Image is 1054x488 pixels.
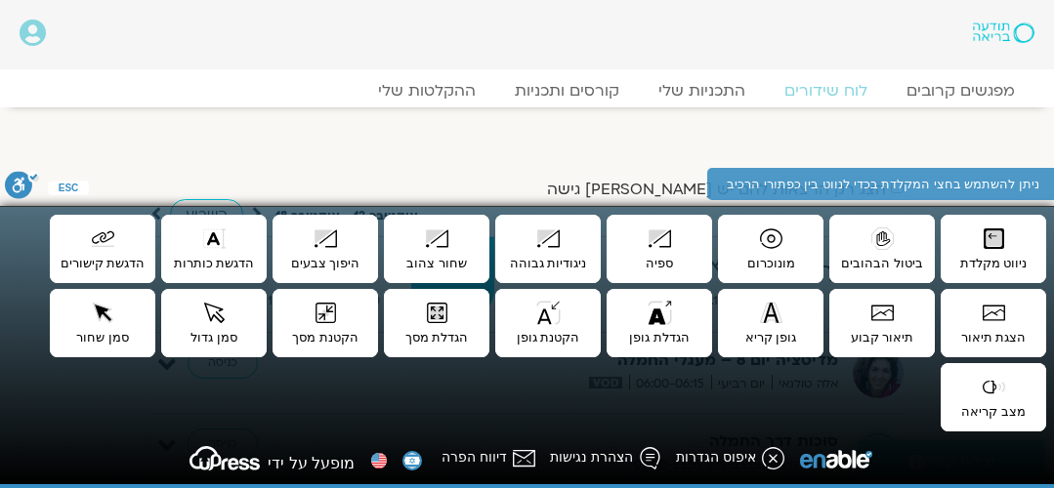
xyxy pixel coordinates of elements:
button: מונוכרום [718,215,823,283]
button: ספיה [607,215,712,283]
button: סרגל נגישות [5,171,39,207]
button: הקטנת מסך [273,289,378,357]
svg: uPress [190,446,260,470]
label: הצג רק הרצאות להם יש [PERSON_NAME] גישה [547,181,886,198]
a: מפגשים קרובים [887,81,1034,101]
button: מצב קריאה [941,363,1046,431]
button: הדגשת כותרות [161,215,267,283]
button: דיווח הפרה [440,444,538,477]
button: סמן שחור [50,289,155,357]
button: גופן קריא [718,289,823,357]
a: קורסים ותכניות [495,81,639,101]
span: דיווח הפרה [442,449,512,465]
button: הצהרת נגישות [548,444,664,477]
a: לוח שידורים [765,81,887,101]
nav: Menu [20,81,1034,101]
button: שחור צהוב [384,215,489,283]
button: תיאור קבוע [829,289,935,357]
a: Enable Website [798,457,874,477]
button: הקטנת גופן [495,289,601,357]
button: ביטול הבהובים [829,215,935,283]
button: הגדלת גופן [607,289,712,357]
a: ההקלטות שלי [358,81,495,101]
button: הצגת תיאור [941,289,1046,357]
button: הגדלת מסך [384,289,489,357]
button: איפוס הגדרות [674,444,787,477]
a: מופעל על ידי [180,453,357,473]
span: הצהרת נגישות [550,449,638,465]
button: היפוך צבעים [273,215,378,283]
span: איפוס הגדרות [676,449,761,465]
a: התכניות שלי [639,81,765,101]
button: ניגודיות גבוהה [495,215,601,283]
button: הדגשת קישורים [50,215,155,283]
button: ניווט מקלדת [941,215,1046,283]
a: השבוע [170,199,243,229]
button: סמן גדול [161,289,267,357]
